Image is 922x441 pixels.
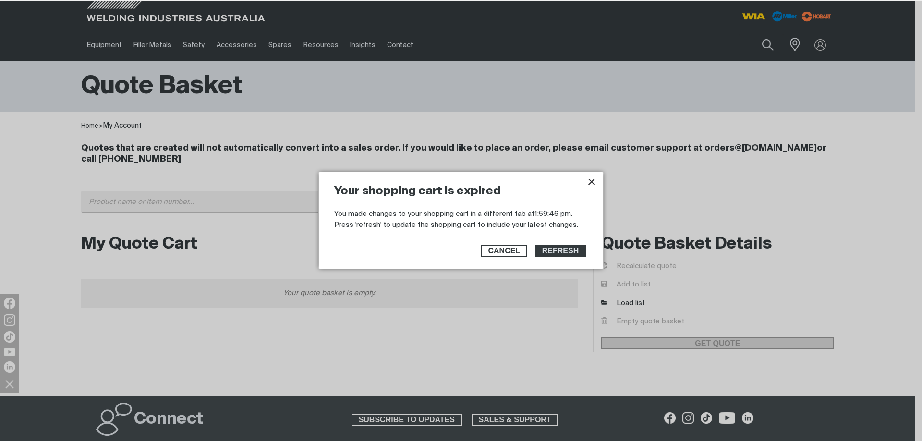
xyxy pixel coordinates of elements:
span: Refresh [542,245,579,257]
p: You made changes to your shopping cart in a different tab at 1:59:46 pm . Press 'refresh' to upda... [334,205,586,230]
h2: Your shopping cart is expired [334,184,586,205]
span: Cancel [488,245,520,257]
button: Refresh [535,245,586,257]
button: Cancel [481,245,527,257]
button: Close pop-up overlay [586,176,597,188]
